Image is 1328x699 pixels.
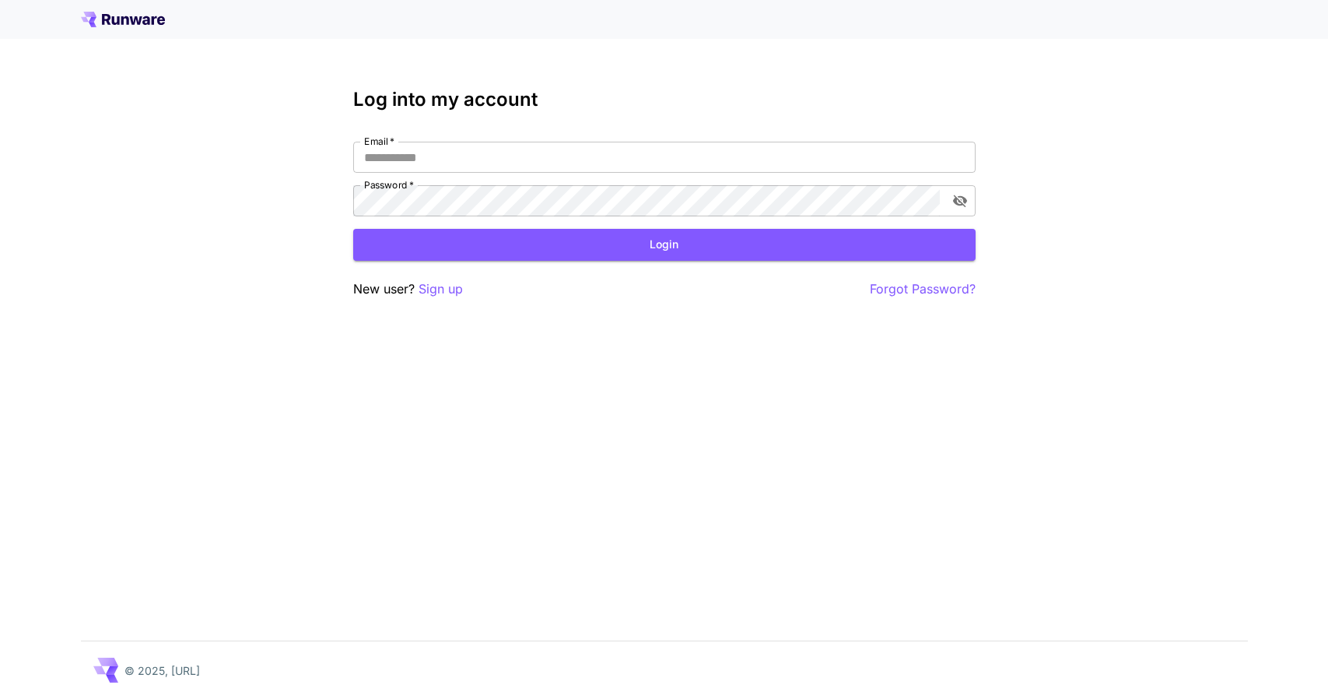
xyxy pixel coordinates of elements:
button: toggle password visibility [946,187,974,215]
p: © 2025, [URL] [124,662,200,679]
h3: Log into my account [353,89,976,111]
button: Sign up [419,279,463,299]
label: Password [364,178,414,191]
p: New user? [353,279,463,299]
label: Email [364,135,394,148]
button: Login [353,229,976,261]
button: Forgot Password? [870,279,976,299]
